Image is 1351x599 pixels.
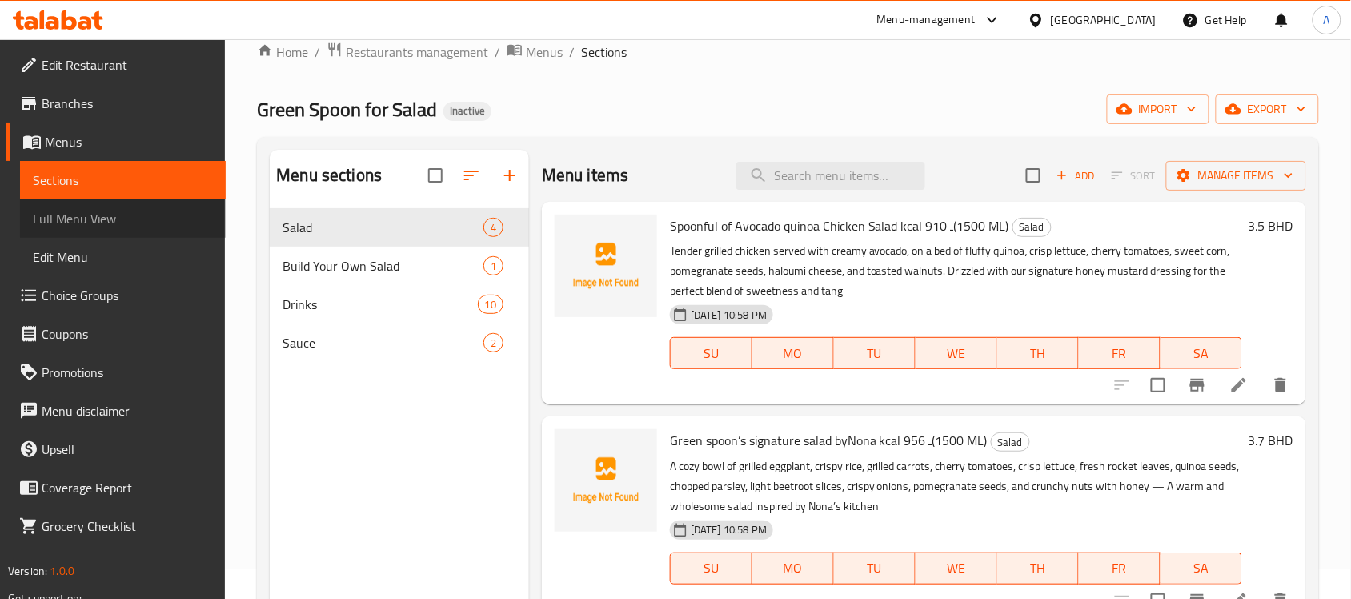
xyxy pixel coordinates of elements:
[33,209,213,228] span: Full Menu View
[677,342,746,365] span: SU
[270,247,529,285] div: Build Your Own Salad1
[33,247,213,267] span: Edit Menu
[677,557,746,580] span: SU
[670,337,752,369] button: SU
[1050,163,1101,188] button: Add
[443,104,491,118] span: Inactive
[270,285,529,324] div: Drinks10
[581,42,627,62] span: Sections
[452,156,491,195] span: Sort sections
[992,433,1029,452] span: Salad
[257,42,308,62] a: Home
[1229,376,1249,395] a: Edit menu item
[483,333,503,352] div: items
[42,55,213,74] span: Edit Restaurant
[840,342,909,365] span: TU
[479,297,503,312] span: 10
[555,215,657,317] img: Spoonful of Avocado quinoa Chicken Salad kcal ـ 910(1500 ML)
[346,42,488,62] span: Restaurants management
[670,214,1009,238] span: Spoonful of Avocado quinoa Chicken Salad kcal ـ 910(1500 ML)
[6,315,226,353] a: Coupons
[684,308,773,323] span: [DATE] 10:58 PM
[283,333,483,352] span: Sauce
[6,84,226,123] a: Branches
[20,199,226,238] a: Full Menu View
[736,162,925,190] input: search
[1141,368,1175,402] span: Select to update
[478,295,503,314] div: items
[483,218,503,237] div: items
[443,102,491,121] div: Inactive
[759,557,828,580] span: MO
[997,337,1079,369] button: TH
[1166,161,1306,191] button: Manage items
[670,553,752,585] button: SU
[1167,342,1236,365] span: SA
[1004,342,1072,365] span: TH
[1161,337,1242,369] button: SA
[6,430,226,468] a: Upsell
[922,557,991,580] span: WE
[483,256,503,275] div: items
[840,557,909,580] span: TU
[42,440,213,459] span: Upsell
[270,202,529,368] nav: Menu sections
[1178,366,1217,404] button: Branch-specific-item
[42,324,213,344] span: Coupons
[670,428,988,452] span: Green spoon’s signature salad byNona kcal ـ 956(1500 ML)
[315,42,320,62] li: /
[42,363,213,382] span: Promotions
[257,42,1319,62] nav: breadcrumb
[1051,11,1157,29] div: [GEOGRAPHIC_DATA]
[1249,429,1293,452] h6: 3.7 BHD
[257,91,437,127] span: Green Spoon for Salad
[916,337,997,369] button: WE
[991,432,1030,452] div: Salad
[1085,342,1154,365] span: FR
[283,295,477,314] span: Drinks
[1013,218,1051,236] span: Salad
[670,241,1242,301] p: Tender grilled chicken served with creamy avocado, on a bed of fluffy quinoa، crisp lettuce, cher...
[1085,557,1154,580] span: FR
[1229,99,1306,119] span: export
[542,163,629,187] h2: Menu items
[1249,215,1293,237] h6: 3.5 BHD
[1167,557,1236,580] span: SA
[752,337,834,369] button: MO
[1107,94,1209,124] button: import
[20,161,226,199] a: Sections
[42,286,213,305] span: Choice Groups
[1016,159,1050,192] span: Select section
[6,46,226,84] a: Edit Restaurant
[1261,366,1300,404] button: delete
[834,553,916,585] button: TU
[42,478,213,497] span: Coverage Report
[670,456,1242,517] p: A cozy bowl of grilled eggplant, crispy rice, grilled carrots, cherry tomatoes, crisp lettuce, fr...
[33,171,213,190] span: Sections
[42,94,213,113] span: Branches
[1012,218,1052,237] div: Salad
[484,336,503,351] span: 2
[6,392,226,430] a: Menu disclaimer
[1079,553,1161,585] button: FR
[419,159,452,192] span: Select all sections
[283,256,483,275] span: Build Your Own Salad
[6,353,226,392] a: Promotions
[1004,557,1072,580] span: TH
[1120,99,1197,119] span: import
[491,156,529,195] button: Add section
[834,337,916,369] button: TU
[1161,553,1242,585] button: SA
[327,42,488,62] a: Restaurants management
[283,218,483,237] span: Salad
[50,561,74,581] span: 1.0.0
[1324,11,1330,29] span: A
[6,276,226,315] a: Choice Groups
[1179,166,1293,186] span: Manage items
[45,132,213,151] span: Menus
[42,401,213,420] span: Menu disclaimer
